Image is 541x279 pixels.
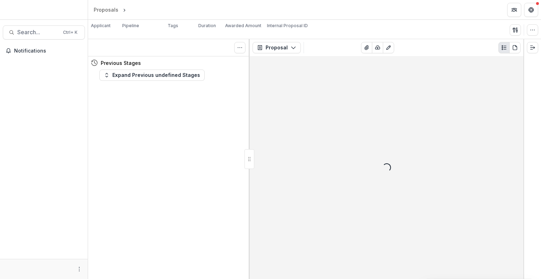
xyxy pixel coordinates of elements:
button: Toggle View Cancelled Tasks [234,42,245,53]
p: Pipeline [122,23,139,29]
button: View Attached Files [361,42,372,53]
span: Search... [17,29,59,36]
button: Expand Previous undefined Stages [99,69,205,81]
p: Awarded Amount [225,23,261,29]
button: PDF view [509,42,521,53]
button: Expand right [527,42,538,53]
button: Edit as form [383,42,394,53]
p: Duration [198,23,216,29]
button: More [75,265,83,273]
p: Applicant [91,23,111,29]
nav: breadcrumb [91,5,157,15]
button: Plaintext view [498,42,510,53]
p: Tags [168,23,178,29]
button: Notifications [3,45,85,56]
div: Ctrl + K [62,29,79,36]
button: Get Help [524,3,538,17]
h4: Previous Stages [101,59,141,67]
p: Internal Proposal ID [267,23,308,29]
button: Partners [507,3,521,17]
a: Proposals [91,5,121,15]
span: Notifications [14,48,82,54]
button: Search... [3,25,85,40]
div: Proposals [94,6,118,13]
button: Proposal [253,42,301,53]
